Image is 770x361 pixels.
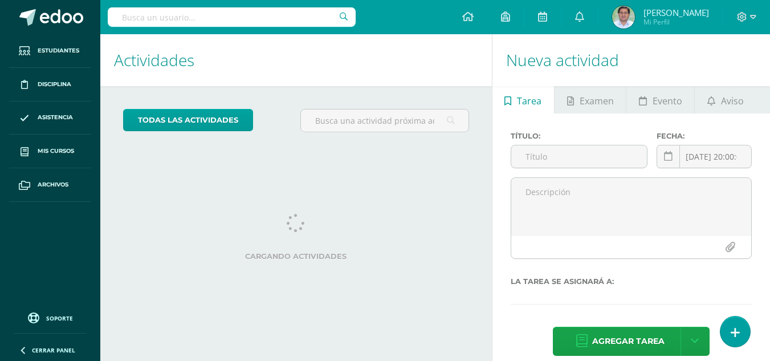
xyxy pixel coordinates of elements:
[14,310,87,325] a: Soporte
[38,46,79,55] span: Estudiantes
[9,68,91,102] a: Disciplina
[46,314,73,322] span: Soporte
[492,86,554,113] a: Tarea
[9,135,91,168] a: Mis cursos
[38,147,74,156] span: Mis cursos
[38,180,68,189] span: Archivos
[38,80,71,89] span: Disciplina
[555,86,626,113] a: Examen
[9,168,91,202] a: Archivos
[643,7,709,18] span: [PERSON_NAME]
[32,346,75,354] span: Cerrar panel
[657,145,751,168] input: Fecha de entrega
[511,132,647,140] label: Título:
[9,34,91,68] a: Estudiantes
[511,277,752,286] label: La tarea se asignará a:
[695,86,756,113] a: Aviso
[511,145,647,168] input: Título
[653,87,682,115] span: Evento
[506,34,756,86] h1: Nueva actividad
[657,132,752,140] label: Fecha:
[626,86,694,113] a: Evento
[592,327,665,355] span: Agregar tarea
[301,109,468,132] input: Busca una actividad próxima aquí...
[114,34,478,86] h1: Actividades
[643,17,709,27] span: Mi Perfil
[612,6,635,29] img: 083b1af04f9fe0918e6b283010923b5f.png
[38,113,73,122] span: Asistencia
[123,252,469,261] label: Cargando actividades
[9,102,91,135] a: Asistencia
[123,109,253,131] a: todas las Actividades
[580,87,614,115] span: Examen
[108,7,356,27] input: Busca un usuario...
[517,87,541,115] span: Tarea
[721,87,744,115] span: Aviso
